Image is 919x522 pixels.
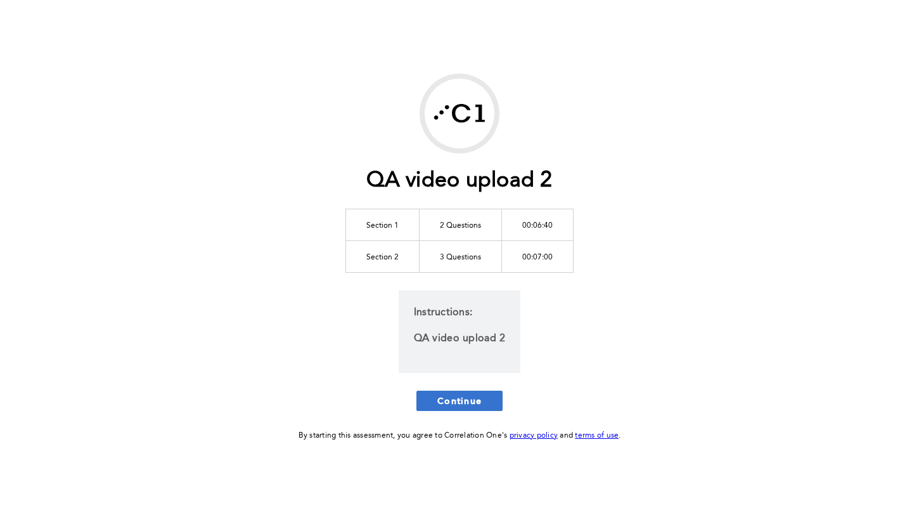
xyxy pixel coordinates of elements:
[366,168,552,194] h1: QA video upload 2
[346,209,420,240] td: Section 1
[299,429,621,443] div: By starting this assessment, you agree to Correlation One's and .
[414,330,505,348] p: QA video upload 2
[502,209,574,240] td: 00:06:40
[420,209,502,240] td: 2 Questions
[416,391,503,411] button: Continue
[502,240,574,272] td: 00:07:00
[425,79,494,148] img: Correlation One
[575,432,619,440] a: terms of use
[510,432,558,440] a: privacy policy
[420,240,502,272] td: 3 Questions
[399,290,520,373] div: Instructions:
[346,240,420,272] td: Section 2
[437,395,482,407] span: Continue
